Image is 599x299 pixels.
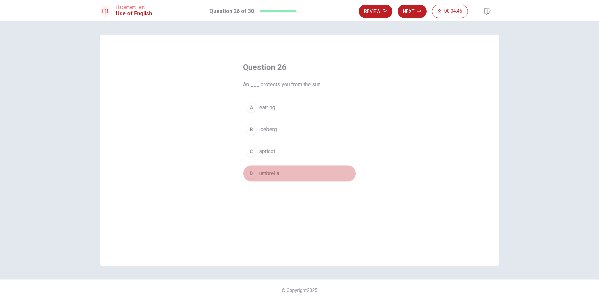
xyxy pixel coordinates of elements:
[243,62,356,73] h4: Question 26
[246,168,257,179] div: D
[359,5,392,18] button: Review
[116,5,152,10] span: Placement Test
[259,104,275,112] span: earring
[398,5,427,18] button: Next
[243,99,356,116] button: Aearring
[243,165,356,182] button: Dumbrella
[444,9,462,14] span: 00:04:45
[246,124,257,135] div: B
[243,121,356,138] button: Biceberg
[209,7,254,15] h1: Question 26 of 30
[259,126,277,134] span: iceberg
[259,169,279,177] span: umbrella
[282,288,317,293] span: © Copyright 2025
[246,102,257,113] div: A
[243,143,356,160] button: Capricot
[243,81,356,89] span: An ___ protects you from the sun.
[116,10,152,18] h1: Use of English
[246,146,257,157] div: C
[432,5,468,18] button: 00:04:45
[259,148,275,155] span: apricot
